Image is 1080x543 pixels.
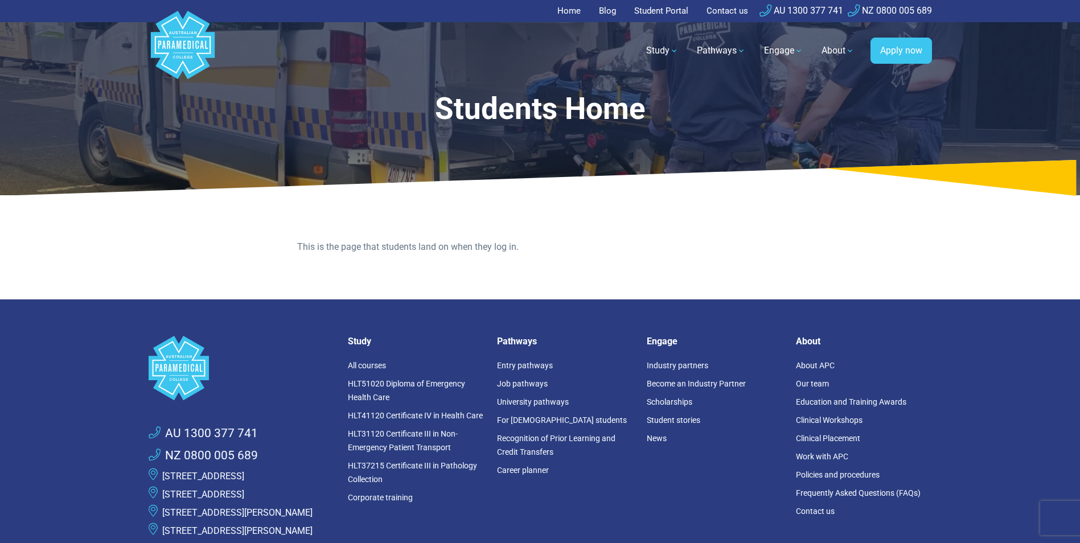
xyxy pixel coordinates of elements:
[690,35,753,67] a: Pathways
[647,397,692,406] a: Scholarships
[796,379,829,388] a: Our team
[796,336,932,347] h5: About
[647,416,700,425] a: Student stories
[497,416,627,425] a: For [DEMOGRAPHIC_DATA] students
[162,489,244,500] a: [STREET_ADDRESS]
[796,416,863,425] a: Clinical Workshops
[348,361,386,370] a: All courses
[848,5,932,16] a: NZ 0800 005 689
[348,429,458,452] a: HLT31120 Certificate III in Non-Emergency Patient Transport
[796,452,848,461] a: Work with APC
[149,447,258,465] a: NZ 0800 005 689
[162,471,244,482] a: [STREET_ADDRESS]
[348,411,483,420] a: HLT41120 Certificate IV in Health Care
[149,22,217,80] a: Australian Paramedical College
[149,425,258,443] a: AU 1300 377 741
[247,91,834,127] h1: Students Home
[796,397,906,406] a: Education and Training Awards
[497,336,633,347] h5: Pathways
[297,240,783,254] p: This is the page that students land on when they log in.
[348,493,413,502] a: Corporate training
[497,361,553,370] a: Entry pathways
[639,35,685,67] a: Study
[348,336,484,347] h5: Study
[162,525,313,536] a: [STREET_ADDRESS][PERSON_NAME]
[162,507,313,518] a: [STREET_ADDRESS][PERSON_NAME]
[348,379,465,402] a: HLT51020 Diploma of Emergency Health Care
[647,379,746,388] a: Become an Industry Partner
[647,336,783,347] h5: Engage
[759,5,843,16] a: AU 1300 377 741
[149,336,334,400] a: Space
[497,434,615,456] a: Recognition of Prior Learning and Credit Transfers
[497,466,549,475] a: Career planner
[647,434,667,443] a: News
[348,461,477,484] a: HLT37215 Certificate III in Pathology Collection
[647,361,708,370] a: Industry partners
[796,507,835,516] a: Contact us
[796,361,835,370] a: About APC
[796,488,921,497] a: Frequently Asked Questions (FAQs)
[497,397,569,406] a: University pathways
[757,35,810,67] a: Engage
[870,38,932,64] a: Apply now
[796,470,880,479] a: Policies and procedures
[497,379,548,388] a: Job pathways
[796,434,860,443] a: Clinical Placement
[815,35,861,67] a: About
